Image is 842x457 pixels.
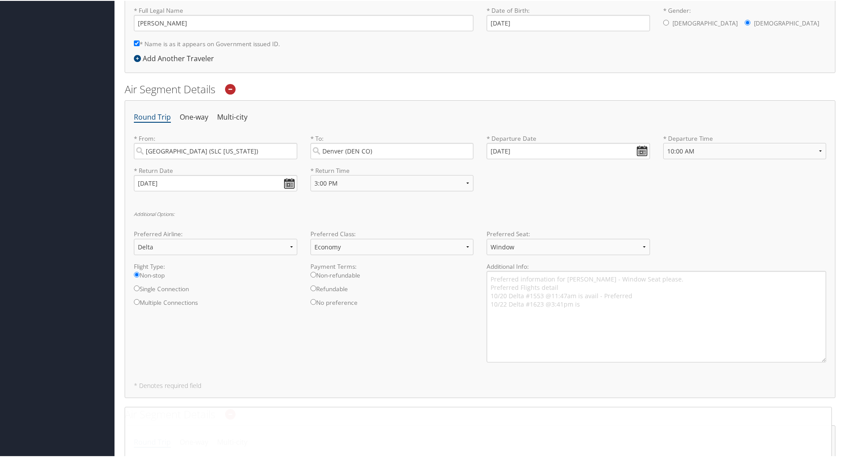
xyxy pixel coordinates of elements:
li: Multi-city [217,109,247,124]
label: Preferred Class: [310,229,474,238]
label: Flight Type: [134,261,297,270]
label: Single Connection [134,284,297,297]
label: * Return Time [310,165,474,174]
input: City or Airport Code [310,142,474,158]
input: * Date of Birth: [487,14,650,30]
input: * Gender:[DEMOGRAPHIC_DATA][DEMOGRAPHIC_DATA] [745,19,750,25]
label: Non-refundable [310,270,474,284]
input: Single Connection [134,285,140,290]
label: * Departure Time [663,133,827,165]
input: Non-stop [134,271,140,277]
label: Refundable [310,284,474,297]
input: MM/DD/YYYY [134,174,297,190]
label: * Return Date [134,165,297,174]
label: * Name is as it appears on Government issued ID. [134,35,280,51]
label: Preferred Airline: [134,229,297,238]
input: * Gender:[DEMOGRAPHIC_DATA][DEMOGRAPHIC_DATA] [663,19,669,25]
label: No preference [310,297,474,311]
li: One-way [180,109,208,124]
input: Multiple Connections [134,298,140,304]
input: MM/DD/YYYY [487,142,650,158]
input: * Name is as it appears on Government issued ID. [134,40,140,45]
label: * To: [310,133,474,158]
input: City or Airport Code [134,142,297,158]
label: Additional Info: [487,261,826,270]
input: Refundable [310,285,316,290]
input: * Full Legal Name [134,14,473,30]
label: * Date of Birth: [487,5,650,30]
label: * Gender: [663,5,827,32]
div: Add Another Traveler [134,52,218,63]
label: * From: [134,133,297,158]
h5: * Denotes required field [134,382,826,388]
label: [DEMOGRAPHIC_DATA] [754,14,819,31]
label: Multiple Connections [134,297,297,311]
select: * Departure Time [663,142,827,158]
h2: Air Segment Details [125,81,835,96]
label: Non-stop [134,270,297,284]
label: Preferred Seat: [487,229,650,238]
label: * Full Legal Name [134,5,473,30]
li: Round Trip [134,109,171,124]
input: Non-refundable [310,271,316,277]
label: Payment Terms: [310,261,474,270]
label: [DEMOGRAPHIC_DATA] [672,14,738,31]
input: No preference [310,298,316,304]
h6: Additional Options: [134,211,826,216]
label: * Departure Date [487,133,650,142]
